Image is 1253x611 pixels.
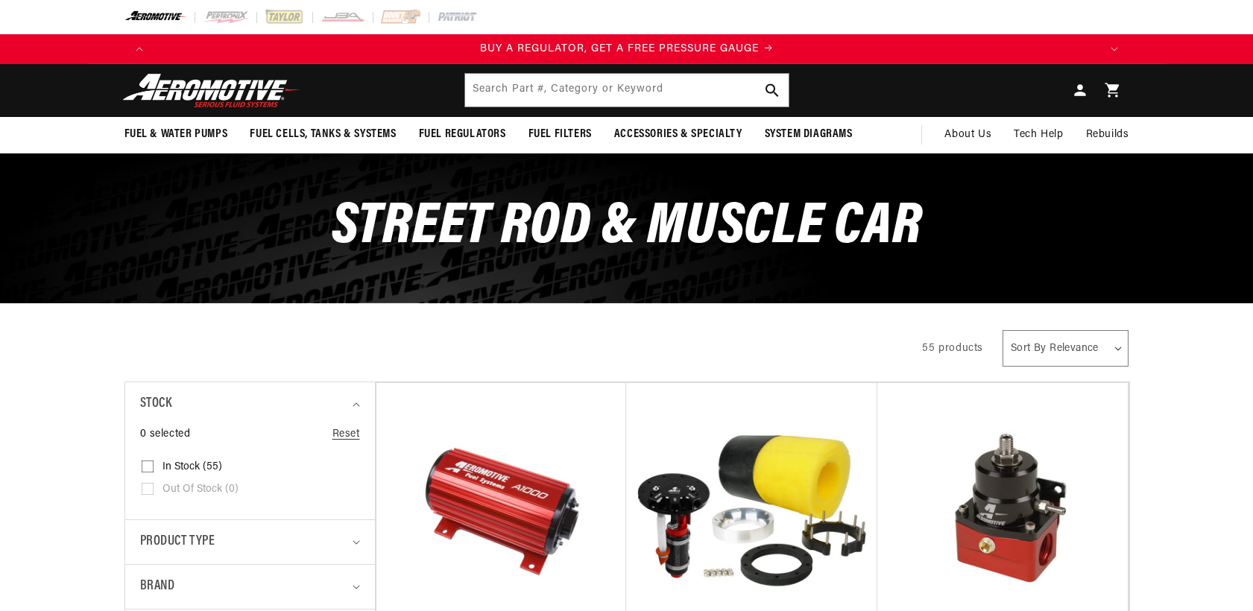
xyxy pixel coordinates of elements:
span: 55 products [922,343,983,354]
summary: Fuel Filters [517,117,603,152]
div: 1 of 4 [154,41,1099,57]
button: search button [756,74,789,107]
span: Out of stock (0) [162,483,239,496]
span: Accessories & Specialty [614,127,742,142]
slideshow-component: Translation missing: en.sections.announcements.announcement_bar [87,34,1167,64]
summary: System Diagrams [754,117,864,152]
span: Fuel Regulators [419,127,506,142]
span: Fuel Filters [528,127,592,142]
div: Announcement [154,41,1099,57]
summary: Product type (0 selected) [140,520,360,564]
summary: Stock (0 selected) [140,382,360,426]
span: 0 selected [140,426,191,443]
button: Translation missing: en.sections.announcements.previous_announcement [124,34,154,64]
summary: Brand (0 selected) [140,565,360,609]
a: About Us [933,117,1003,153]
span: Product type [140,531,215,553]
span: Fuel Cells, Tanks & Systems [250,127,396,142]
button: Translation missing: en.sections.announcements.next_announcement [1099,34,1129,64]
span: Stock [140,393,172,415]
span: BUY A REGULATOR, GET A FREE PRESSURE GAUGE [480,43,759,54]
span: In stock (55) [162,460,222,474]
summary: Fuel Cells, Tanks & Systems [239,117,407,152]
summary: Rebuilds [1075,117,1140,153]
a: Reset [332,426,360,443]
summary: Accessories & Specialty [603,117,754,152]
a: BUY A REGULATOR, GET A FREE PRESSURE GAUGE [154,41,1099,57]
summary: Fuel & Water Pumps [113,117,239,152]
summary: Tech Help [1003,117,1074,153]
span: System Diagrams [765,127,853,142]
input: Search by Part Number, Category or Keyword [465,74,789,107]
span: About Us [944,129,991,140]
span: Fuel & Water Pumps [124,127,228,142]
summary: Fuel Regulators [408,117,517,152]
span: Rebuilds [1086,127,1129,143]
span: Tech Help [1014,127,1063,143]
span: Brand [140,576,175,598]
img: Aeromotive [119,73,305,108]
span: Street Rod & Muscle Car [332,198,922,257]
